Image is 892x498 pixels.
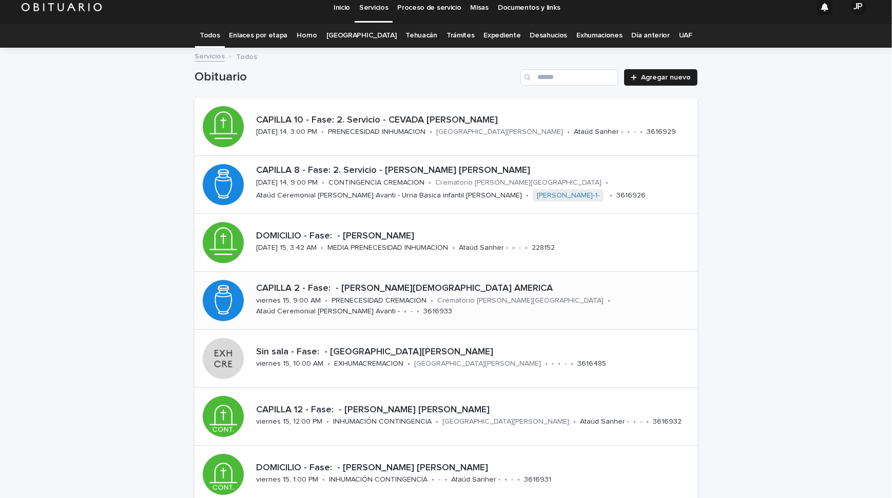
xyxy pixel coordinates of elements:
[256,463,693,474] p: DOMICILIO - Fase: - [PERSON_NAME] [PERSON_NAME]
[438,475,440,484] p: -
[640,128,643,136] p: •
[256,360,323,368] p: viernes 15, 10:00 AM
[633,417,636,426] p: •
[333,417,432,426] p: INHUMACIÓN CONTINGENCIA
[326,24,397,48] a: [GEOGRAPHIC_DATA]
[256,347,693,358] p: Sin sala - Fase: - [GEOGRAPHIC_DATA][PERSON_NAME]
[571,360,573,368] p: •
[511,475,513,484] p: -
[423,307,452,316] p: 3616933
[526,191,529,200] p: •
[436,128,563,136] p: [GEOGRAPHIC_DATA][PERSON_NAME]
[256,283,693,294] p: CAPILLA 2 - Fase: - [PERSON_NAME][DEMOGRAPHIC_DATA] AMERICA
[679,24,692,48] a: UAF
[297,24,317,48] a: Horno
[404,307,406,316] p: •
[256,307,400,316] p: Ataúd Ceremonial [PERSON_NAME] Avanti -
[634,128,636,136] p: -
[437,296,604,305] p: Crematorio [PERSON_NAME][GEOGRAPHIC_DATA]
[505,475,507,484] p: •
[405,24,437,48] a: Tehuacán
[444,475,447,484] p: •
[328,128,425,136] p: PRENECESIDAD INHUMACION
[325,296,327,305] p: •
[632,24,670,48] a: Día anterior
[537,191,599,200] a: [PERSON_NAME]-1-
[640,417,642,426] p: -
[195,70,516,85] h1: Obituario
[429,178,431,187] p: •
[646,417,649,426] p: •
[624,69,697,86] a: Agregar nuevo
[417,307,419,316] p: •
[442,417,569,426] p: [GEOGRAPHIC_DATA][PERSON_NAME]
[328,178,424,187] p: CONTINGENCIA CREMACION
[332,296,426,305] p: PRENECESIDAD CREMACION
[436,417,438,426] p: •
[256,475,318,484] p: viernes 15, 1:00 PM
[256,244,317,252] p: [DATE] 15, 3:42 AM
[411,307,413,316] p: -
[565,360,567,368] p: -
[195,272,697,330] a: CAPILLA 2 - Fase: - [PERSON_NAME][DEMOGRAPHIC_DATA] AMERICAviernes 15, 9:00 AM•PRENECESIDAD CREMA...
[430,128,432,136] p: •
[322,178,324,187] p: •
[229,24,288,48] a: Enlaces por etapa
[532,244,555,252] p: 228152
[195,388,697,446] a: CAPILLA 12 - Fase: - [PERSON_NAME] [PERSON_NAME]viernes 15, 12:00 PM•INHUMACIÓN CONTINGENCIA•[GEO...
[616,191,646,200] p: 3616926
[195,156,697,214] a: CAPILLA 8 - Fase: 2. Servicio - [PERSON_NAME] [PERSON_NAME][DATE] 14, 9:00 PM•CONTINGENCIA CREMAC...
[577,360,606,368] p: 3616485
[608,296,610,305] p: •
[653,417,682,426] p: 3616932
[256,178,318,187] p: [DATE] 14, 9:00 PM
[574,128,623,136] p: Ataúd Sanher -
[524,475,551,484] p: 3616931
[256,296,321,305] p: viernes 15, 9:00 AM
[580,417,629,426] p: Ataúd Sanher -
[512,244,515,252] p: •
[322,475,325,484] p: •
[606,178,608,187] p: •
[256,417,322,426] p: viernes 15, 12:00 PM
[452,244,455,252] p: •
[627,128,630,136] p: •
[459,244,508,252] p: Ataúd Sanher -
[517,475,520,484] p: •
[525,244,528,252] p: •
[256,405,693,416] p: CAPILLA 12 - Fase: - [PERSON_NAME] [PERSON_NAME]
[519,244,521,252] p: -
[545,360,548,368] p: •
[321,244,323,252] p: •
[195,214,697,272] a: DOMICILIO - Fase: - [PERSON_NAME][DATE] 15, 3:42 AM•MEDIA PRENECESIDAD INHUMACION•Ataúd Sanher -•...
[256,115,693,126] p: CAPILLA 10 - Fase: 2. Servicio - CEVADA [PERSON_NAME]
[195,330,697,388] a: Sin sala - Fase: - [GEOGRAPHIC_DATA][PERSON_NAME]viernes 15, 10:00 AM•EXHUMACREMACION•[GEOGRAPHIC...
[256,191,522,200] p: Ataúd Ceremonial [PERSON_NAME] Avanti - Urna Basica infantil [PERSON_NAME]
[256,128,317,136] p: [DATE] 14, 3:00 PM
[414,360,541,368] p: [GEOGRAPHIC_DATA][PERSON_NAME]
[236,50,257,62] p: Todos
[326,417,329,426] p: •
[530,24,567,48] a: Desahucios
[431,296,433,305] p: •
[435,178,602,187] p: Crematorio [PERSON_NAME][GEOGRAPHIC_DATA]
[195,50,225,62] a: Servicios
[321,128,324,136] p: •
[447,24,475,48] a: Trámites
[558,360,560,368] p: •
[520,69,618,86] input: Buscar
[451,475,500,484] p: Ataúd Sanher -
[256,231,693,242] p: DOMICILIO - Fase: - [PERSON_NAME]
[610,191,612,200] p: •
[256,165,693,176] p: CAPILLA 8 - Fase: 2. Servicio - [PERSON_NAME] [PERSON_NAME]
[537,192,599,199] font: [PERSON_NAME]-1-
[576,24,622,48] a: Exhumaciones
[327,244,448,252] p: MEDIA PRENECESIDAD INHUMACION
[334,360,403,368] p: EXHUMACREMACION
[567,128,570,136] p: •
[483,24,520,48] a: Expediente
[552,360,554,368] p: -
[408,360,410,368] p: •
[329,475,428,484] p: INHUMACIÓN CONTINGENCIA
